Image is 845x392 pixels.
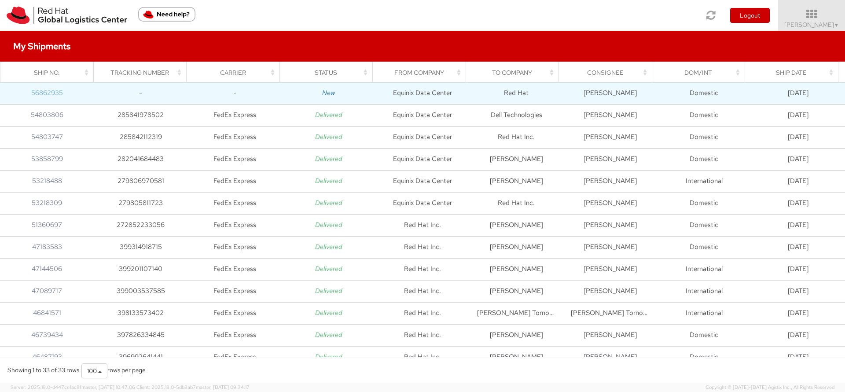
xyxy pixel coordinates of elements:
[188,258,282,280] td: FedEx Express
[94,346,187,368] td: 396992641441
[563,302,657,324] td: [PERSON_NAME] Tornos [PERSON_NAME]
[188,170,282,192] td: FedEx Express
[94,126,187,148] td: 285842112319
[136,384,250,390] span: Client: 2025.18.0-5db8ab7
[751,148,845,170] td: [DATE]
[81,363,107,378] button: 100
[470,324,563,346] td: [PERSON_NAME]
[563,104,657,126] td: [PERSON_NAME]
[315,154,342,163] i: Delivered
[751,126,845,148] td: [DATE]
[470,148,563,170] td: [PERSON_NAME]
[375,148,469,170] td: Equinix Data Center
[751,258,845,280] td: [DATE]
[7,7,127,24] img: rh-logistics-00dfa346123c4ec078e1.svg
[101,68,184,77] div: Tracking Number
[188,214,282,236] td: FedEx Express
[751,82,845,104] td: [DATE]
[31,132,63,141] a: 54803747
[188,324,282,346] td: FedEx Express
[657,324,751,346] td: Domestic
[81,363,146,378] div: rows per page
[94,82,187,104] td: -
[32,198,62,207] a: 53218309
[470,258,563,280] td: [PERSON_NAME]
[381,68,463,77] div: From Company
[751,302,845,324] td: [DATE]
[751,280,845,302] td: [DATE]
[563,126,657,148] td: [PERSON_NAME]
[322,88,335,97] i: New
[657,192,751,214] td: Domestic
[375,236,469,258] td: Red Hat Inc.
[32,352,62,361] a: 46487193
[315,242,342,251] i: Delivered
[188,192,282,214] td: FedEx Express
[751,324,845,346] td: [DATE]
[751,346,845,368] td: [DATE]
[470,280,563,302] td: [PERSON_NAME]
[94,170,187,192] td: 279806970581
[315,132,342,141] i: Delivered
[563,258,657,280] td: [PERSON_NAME]
[188,148,282,170] td: FedEx Express
[657,346,751,368] td: Domestic
[81,384,135,390] span: master, [DATE] 10:47:06
[94,280,187,302] td: 399003537585
[375,280,469,302] td: Red Hat Inc.
[563,346,657,368] td: [PERSON_NAME]
[94,258,187,280] td: 399201107140
[375,126,469,148] td: Equinix Data Center
[660,68,742,77] div: Dom/Int
[563,236,657,258] td: [PERSON_NAME]
[8,68,91,77] div: Ship No.
[751,236,845,258] td: [DATE]
[31,154,63,163] a: 53858799
[375,258,469,280] td: Red Hat Inc.
[94,214,187,236] td: 272852233056
[470,104,563,126] td: Dell Technologies
[375,104,469,126] td: Equinix Data Center
[94,148,187,170] td: 282041684483
[834,22,839,29] span: ▼
[751,170,845,192] td: [DATE]
[188,104,282,126] td: FedEx Express
[138,7,195,22] button: Need help?
[751,192,845,214] td: [DATE]
[315,352,342,361] i: Delivered
[751,104,845,126] td: [DATE]
[657,302,751,324] td: International
[188,302,282,324] td: FedEx Express
[315,264,342,273] i: Delivered
[730,8,770,23] button: Logout
[94,192,187,214] td: 279805811723
[470,170,563,192] td: [PERSON_NAME]
[657,170,751,192] td: International
[94,302,187,324] td: 398133573402
[315,308,342,317] i: Delivered
[32,286,62,295] a: 47089717
[657,126,751,148] td: Domestic
[87,367,97,375] span: 100
[567,68,649,77] div: Consignee
[315,176,342,185] i: Delivered
[31,110,63,119] a: 54803806
[315,330,342,339] i: Delivered
[470,236,563,258] td: [PERSON_NAME]
[375,192,469,214] td: Equinix Data Center
[470,214,563,236] td: [PERSON_NAME]
[470,192,563,214] td: Red Hat Inc.
[563,82,657,104] td: [PERSON_NAME]
[31,330,63,339] a: 46739434
[657,214,751,236] td: Domestic
[188,82,282,104] td: -
[657,82,751,104] td: Domestic
[188,346,282,368] td: FedEx Express
[751,214,845,236] td: [DATE]
[94,104,187,126] td: 285841978502
[32,242,62,251] a: 47183583
[784,21,839,29] span: [PERSON_NAME]
[375,170,469,192] td: Equinix Data Center
[315,286,342,295] i: Delivered
[375,82,469,104] td: Equinix Data Center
